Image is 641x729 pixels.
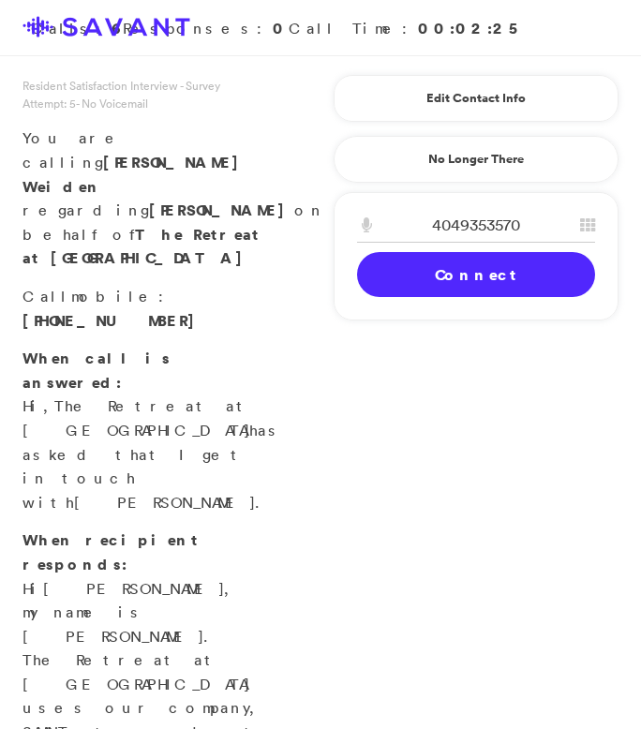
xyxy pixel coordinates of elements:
a: No Longer There [334,136,619,183]
span: Resident Satisfaction Interview - Survey Attempt: 5 - No Voicemail [22,78,220,112]
p: Hi, has asked that I get in touch with . [22,347,262,514]
strong: 0 [273,18,289,38]
strong: When recipient responds: [22,529,200,574]
strong: [PERSON_NAME] [149,200,294,220]
strong: When call is answered: [22,348,171,393]
span: mobile [71,287,158,305]
span: [PERSON_NAME] [74,493,255,512]
a: Connect [357,252,595,297]
span: Weiden [22,176,102,197]
span: The Retreat at [GEOGRAPHIC_DATA] [22,396,251,439]
p: Call : [22,285,262,333]
strong: The Retreat at [GEOGRAPHIC_DATA] [22,224,261,269]
a: Edit Contact Info [357,83,595,113]
span: [PHONE_NUMBER] [22,310,204,331]
strong: 00:02:25 [418,18,525,38]
span: [PERSON_NAME] [103,152,248,172]
p: You are calling regarding on behalf of [22,126,262,271]
span: [PERSON_NAME] [43,579,224,598]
